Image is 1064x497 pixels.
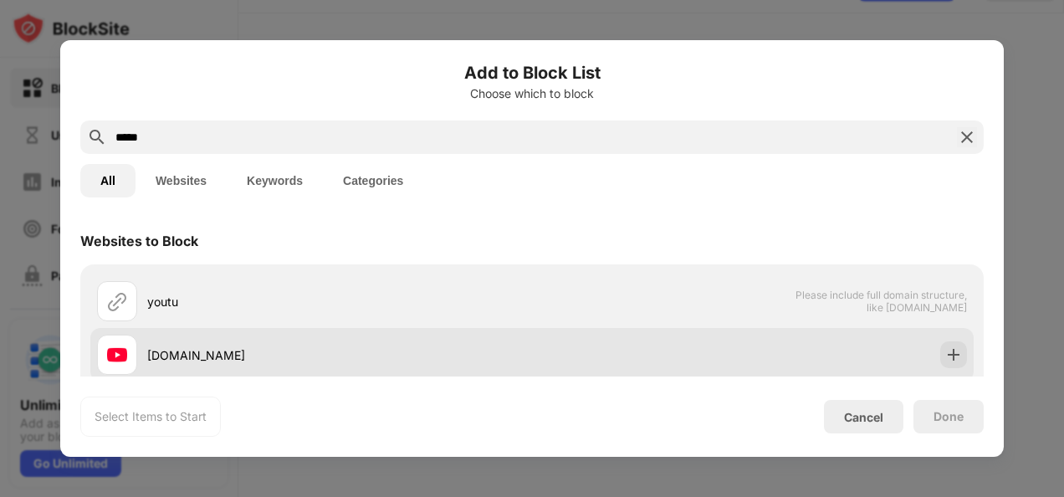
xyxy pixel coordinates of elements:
[80,164,136,197] button: All
[80,60,984,85] h6: Add to Block List
[795,289,967,314] span: Please include full domain structure, like [DOMAIN_NAME]
[80,87,984,100] div: Choose which to block
[957,127,977,147] img: search-close
[107,291,127,311] img: url.svg
[80,233,198,249] div: Websites to Block
[107,345,127,365] img: favicons
[227,164,323,197] button: Keywords
[147,346,532,364] div: [DOMAIN_NAME]
[147,293,532,310] div: youtu
[934,410,964,423] div: Done
[95,408,207,425] div: Select Items to Start
[844,410,883,424] div: Cancel
[87,127,107,147] img: search.svg
[136,164,227,197] button: Websites
[323,164,423,197] button: Categories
